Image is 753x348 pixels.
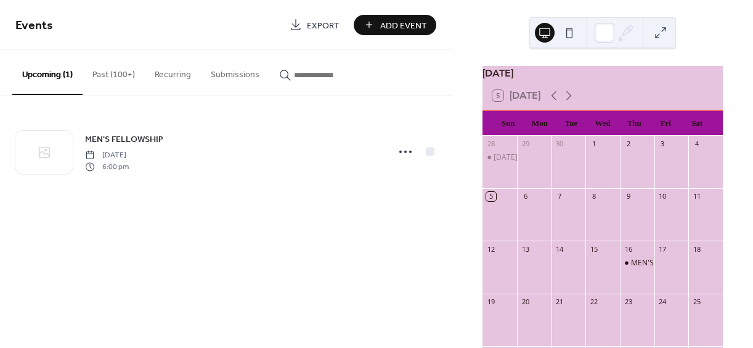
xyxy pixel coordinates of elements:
[307,19,340,32] span: Export
[589,139,598,149] div: 1
[658,139,667,149] div: 3
[521,192,530,201] div: 6
[589,192,598,201] div: 8
[658,192,667,201] div: 10
[201,50,269,94] button: Submissions
[521,244,530,254] div: 13
[692,244,701,254] div: 18
[624,244,633,254] div: 16
[15,14,53,38] span: Events
[486,297,495,307] div: 19
[12,50,83,95] button: Upcoming (1)
[619,111,650,136] div: Thu
[650,111,682,136] div: Fri
[624,297,633,307] div: 23
[624,192,633,201] div: 9
[692,139,701,149] div: 4
[380,19,427,32] span: Add Event
[589,244,598,254] div: 15
[482,152,517,163] div: WOMEN'S DAY SERVICE
[589,297,598,307] div: 22
[486,244,495,254] div: 12
[486,139,495,149] div: 28
[658,244,667,254] div: 17
[83,50,145,94] button: Past (100+)
[492,111,524,136] div: Sun
[85,132,163,146] a: MEN'S FELLOWSHIP
[692,297,701,307] div: 25
[524,111,555,136] div: Mon
[85,161,129,172] span: 6:00 pm
[631,258,699,268] div: MEN'S FELLOWSHIP
[482,66,723,81] div: [DATE]
[624,139,633,149] div: 2
[555,297,564,307] div: 21
[486,192,495,201] div: 5
[145,50,201,94] button: Recurring
[692,192,701,201] div: 11
[620,258,654,268] div: MEN'S FELLOWSHIP
[555,111,587,136] div: Tue
[85,133,163,146] span: MEN'S FELLOWSHIP
[658,297,667,307] div: 24
[555,139,564,149] div: 30
[521,297,530,307] div: 20
[682,111,713,136] div: Sat
[555,192,564,201] div: 7
[85,150,129,161] span: [DATE]
[521,139,530,149] div: 29
[494,152,548,163] div: [DATE] SERVICE
[587,111,619,136] div: Wed
[354,15,436,35] button: Add Event
[555,244,564,254] div: 14
[280,15,349,35] a: Export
